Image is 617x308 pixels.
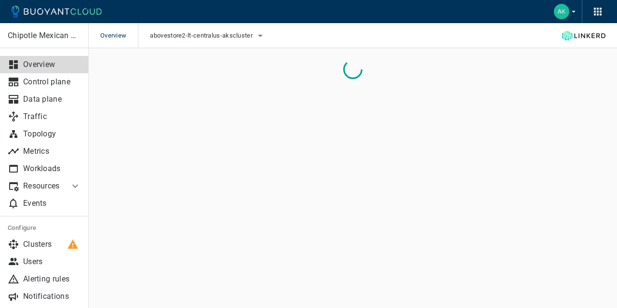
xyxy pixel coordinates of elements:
[100,23,138,48] span: Overview
[23,112,81,121] p: Traffic
[23,257,81,267] p: Users
[23,274,81,284] p: Alerting rules
[23,129,81,139] p: Topology
[554,4,569,19] img: Adam Kemper
[23,181,62,191] p: Resources
[23,240,81,249] p: Clusters
[23,147,81,156] p: Metrics
[23,94,81,104] p: Data plane
[23,199,81,208] p: Events
[8,224,81,232] h5: Configure
[23,77,81,87] p: Control plane
[23,164,81,174] p: Workloads
[150,28,266,43] button: abovestore2-lt-centralus-akscluster
[23,60,81,69] p: Overview
[8,31,80,40] p: Chipotle Mexican Grill
[23,292,81,301] p: Notifications
[150,32,255,40] span: abovestore2-lt-centralus-akscluster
